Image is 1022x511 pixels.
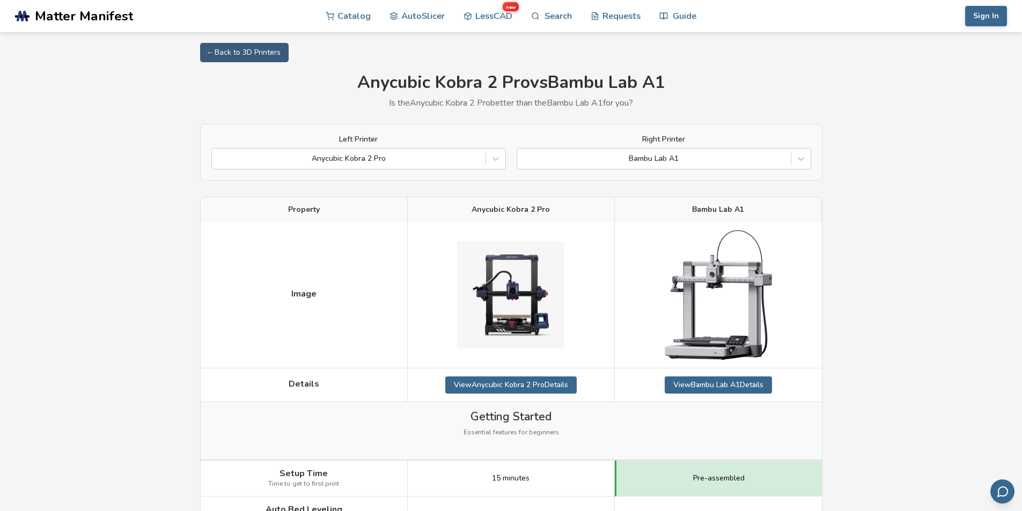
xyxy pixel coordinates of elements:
[693,474,745,483] span: Pre-assembled
[211,135,506,144] label: Left Printer
[523,154,525,163] input: Bambu Lab A1
[457,241,564,349] img: Anycubic Kobra 2 Pro
[35,9,133,24] span: Matter Manifest
[692,205,744,214] span: Bambu Lab A1
[200,43,289,62] a: ← Back to 3D Printers
[200,98,822,108] p: Is the Anycubic Kobra 2 Pro better than the Bambu Lab A1 for you?
[280,469,328,478] span: Setup Time
[289,379,319,389] span: Details
[445,376,577,394] a: ViewAnycubic Kobra 2 ProDetails
[217,154,219,163] input: Anycubic Kobra 2 Pro
[665,376,772,394] a: ViewBambu Lab A1Details
[503,2,519,12] span: new
[200,73,822,93] h1: Anycubic Kobra 2 Pro vs Bambu Lab A1
[990,479,1014,503] button: Send feedback via email
[464,429,559,436] span: Essential features for beginners
[291,289,317,299] span: Image
[288,205,320,214] span: Property
[665,230,772,359] img: Bambu Lab A1
[492,474,530,483] span: 15 minutes
[268,480,339,488] span: Time to get to first print
[517,135,811,144] label: Right Printer
[470,410,552,423] span: Getting Started
[965,6,1007,26] button: Sign In
[472,205,550,214] span: Anycubic Kobra 2 Pro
